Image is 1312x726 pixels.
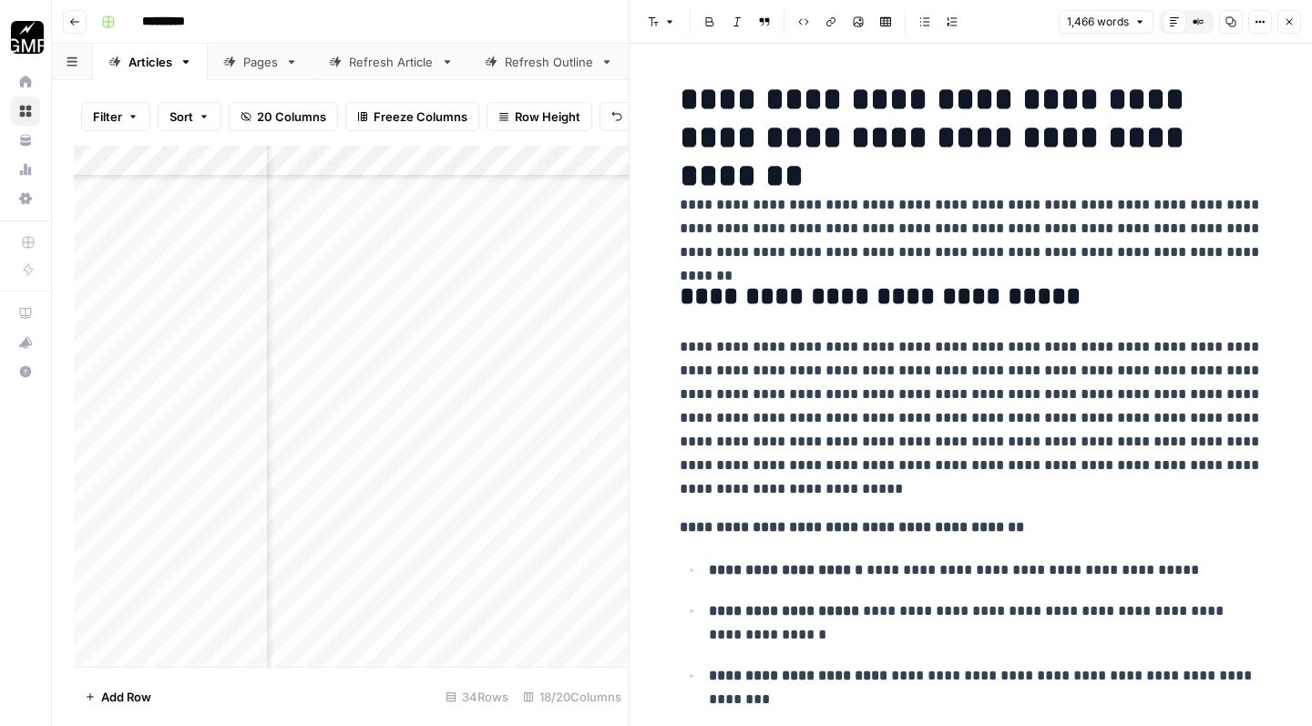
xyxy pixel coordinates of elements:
span: 1,466 words [1067,14,1129,30]
span: 20 Columns [257,107,326,126]
div: Pages [243,53,278,71]
a: Browse [11,97,40,126]
a: Settings [11,184,40,213]
button: Row Height [487,102,592,131]
div: Refresh Outline [505,53,593,71]
a: Pages [208,44,313,80]
a: Your Data [11,126,40,155]
a: Refresh Article [313,44,469,80]
button: Freeze Columns [345,102,479,131]
a: Home [11,67,40,97]
img: Growth Marketing Pro Logo [11,21,44,54]
div: What's new? [12,329,39,356]
a: Usage [11,155,40,184]
button: Workspace: Growth Marketing Pro [11,15,40,60]
button: Undo [600,102,671,131]
button: 1,466 words [1059,10,1153,34]
button: 20 Columns [229,102,338,131]
div: 18/20 Columns [516,682,629,711]
button: Help + Support [11,357,40,386]
button: Filter [81,102,150,131]
span: Filter [93,107,122,126]
button: Add Row [74,682,162,711]
div: Articles [128,53,172,71]
div: 34 Rows [438,682,516,711]
a: Articles [93,44,208,80]
a: AirOps Academy [11,299,40,328]
button: Sort [158,102,221,131]
a: Refresh Outline [469,44,629,80]
div: Refresh Article [349,53,434,71]
button: What's new? [11,328,40,357]
span: Add Row [101,688,151,706]
span: Sort [169,107,193,126]
span: Row Height [515,107,580,126]
span: Freeze Columns [374,107,467,126]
